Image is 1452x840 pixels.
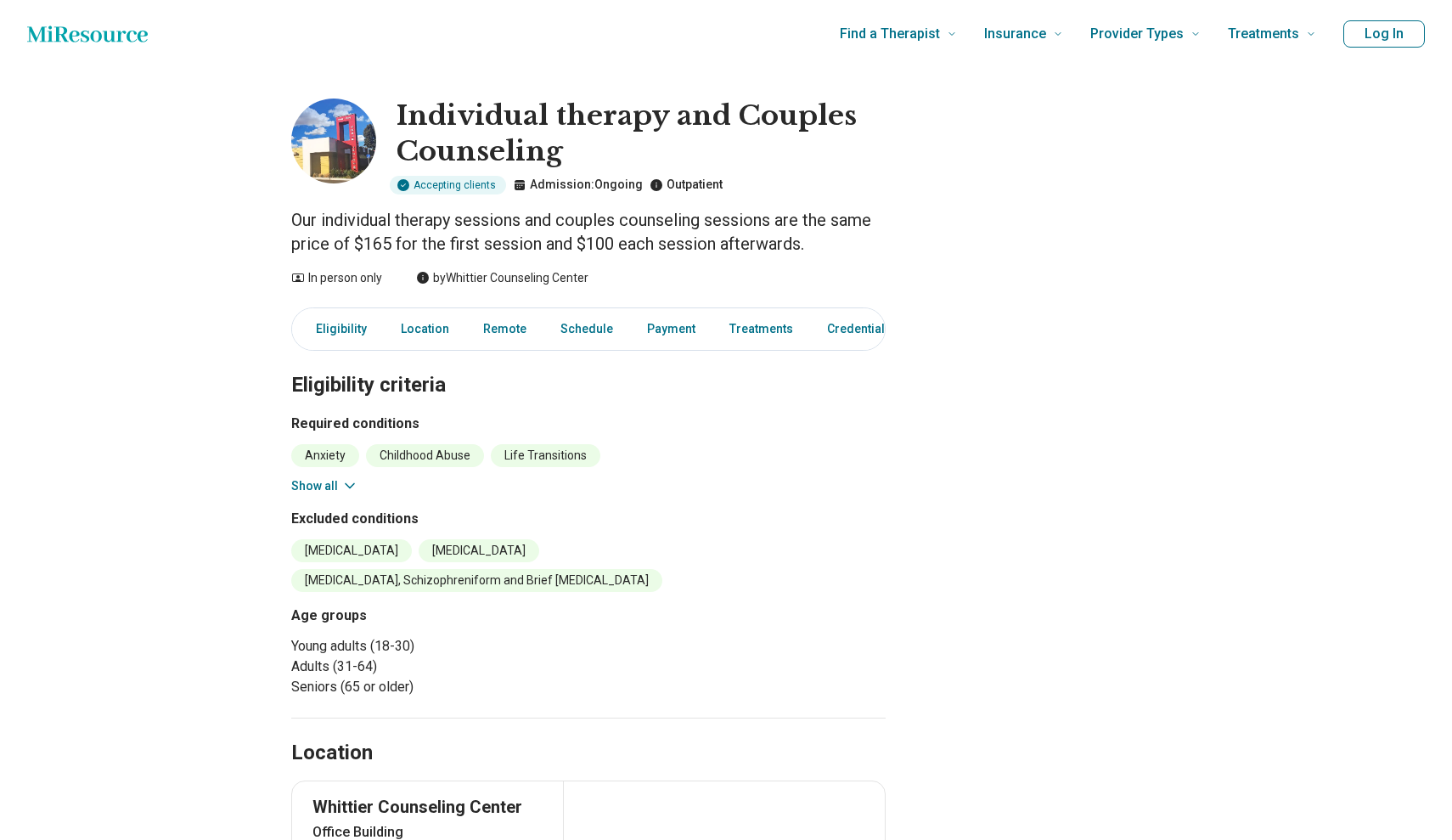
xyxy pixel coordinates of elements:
[366,444,484,467] li: Childhood Abuse
[291,569,662,592] li: [MEDICAL_DATA], Schizophreniform and Brief [MEDICAL_DATA]
[650,176,723,194] p: Outpatient
[291,677,886,697] li: Seniors (65 or older)
[1343,20,1425,48] button: Log In
[291,739,373,768] h2: Location
[291,444,359,467] li: Anxiety
[513,176,643,194] p: Admission: Ongoing
[397,99,886,169] h1: Individual therapy and Couples Counseling
[312,795,543,819] p: Whittier Counseling Center
[984,22,1046,46] span: Insurance
[291,208,886,256] p: Our individual therapy sessions and couples counseling sessions are the same price of $165 for th...
[550,312,623,347] a: Schedule
[291,477,358,495] button: Show all
[291,509,886,529] h3: Excluded conditions
[291,414,886,434] h3: Required conditions
[291,636,886,657] li: Young adults (18-30)
[416,269,588,287] div: by Whittier Counseling Center
[390,176,506,194] div: Accepting clients
[291,330,886,400] h2: Eligibility criteria
[817,312,902,347] a: Credentials
[637,312,706,347] a: Payment
[291,657,886,677] li: Adults (31-64)
[491,444,600,467] li: Life Transitions
[1090,22,1184,46] span: Provider Types
[419,539,539,562] li: [MEDICAL_DATA]
[391,312,459,347] a: Location
[840,22,940,46] span: Find a Therapist
[1228,22,1299,46] span: Treatments
[27,17,148,51] a: Home page
[295,312,377,347] a: Eligibility
[719,312,803,347] a: Treatments
[291,269,382,287] div: In person only
[291,606,886,626] h3: Age groups
[473,312,537,347] a: Remote
[291,539,412,562] li: [MEDICAL_DATA]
